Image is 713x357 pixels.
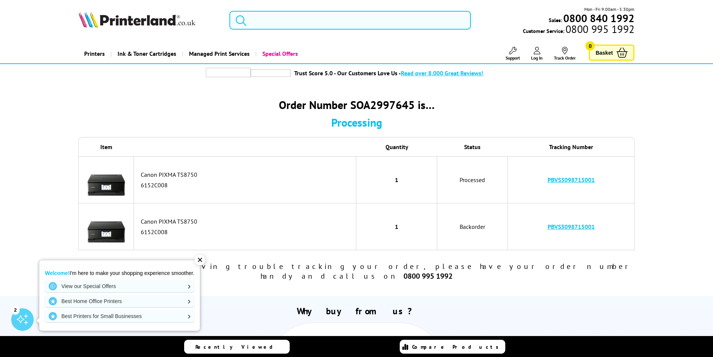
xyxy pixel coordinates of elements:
img: Printerland Logo [79,11,195,28]
div: 2 [11,306,19,314]
td: 1 [356,156,437,203]
td: Backorder [437,203,508,250]
div: ✕ [195,255,205,265]
span: Mon - Fri 9:00am - 5:30pm [584,6,634,13]
img: Canon PIXMA TS8750 [88,160,125,198]
span: 0800 995 1992 [564,25,634,33]
th: Tracking Number [508,137,635,156]
a: PBVS3098715001 [548,223,595,230]
a: View our Special Offers [45,280,194,292]
span: 0 [585,41,595,51]
a: Basket 0 [589,45,634,61]
p: I'm here to make your shopping experience smoother. [45,270,194,276]
td: 1 [356,203,437,250]
div: 6152C008 [141,228,353,236]
div: Processing [78,115,634,130]
img: Canon PIXMA TS8750 [88,207,125,245]
a: Trust Score 5.0 - Our Customers Love Us -Read over 8,000 Great Reviews! [294,69,483,77]
h2: Why buy from us? [79,305,635,317]
span: Customer Service: [523,25,634,34]
a: Printerland Logo [79,11,220,29]
span: Support [506,55,520,61]
span: Recently Viewed [195,344,280,350]
div: If you are still having trouble tracking your order, please have your order number handy and call... [78,261,634,281]
strong: Welcome! [45,270,70,276]
div: 6152C008 [141,181,353,189]
a: Track Order [554,47,576,61]
span: Ink & Toner Cartridges [118,44,176,63]
a: Support [506,47,520,61]
span: Sales: [549,16,562,24]
a: Recently Viewed [184,340,290,354]
span: Log In [531,55,543,61]
span: Compare Products [412,344,503,350]
a: 0800 840 1992 [562,15,634,22]
a: Compare Products [400,340,505,354]
a: PBVS3098715001 [548,176,595,184]
div: Order Number SOA2997645 is… [78,97,634,112]
th: Quantity [356,137,437,156]
span: Basket [595,48,613,58]
div: Canon PIXMA TS8750 [141,171,353,178]
th: Status [437,137,508,156]
img: trustpilot rating [251,69,290,77]
b: 0800 840 1992 [563,11,634,25]
b: 0800 995 1992 [403,271,453,281]
img: trustpilot rating [206,68,251,77]
td: Processed [437,156,508,203]
th: Item [78,137,134,156]
a: Managed Print Services [182,44,255,63]
a: Best Home Office Printers [45,295,194,307]
a: Special Offers [255,44,304,63]
div: Canon PIXMA TS8750 [141,218,353,225]
a: Log In [531,47,543,61]
span: Read over 8,000 Great Reviews! [401,69,483,77]
a: Printers [79,44,110,63]
a: Best Printers for Small Businesses [45,310,194,322]
a: Ink & Toner Cartridges [110,44,182,63]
